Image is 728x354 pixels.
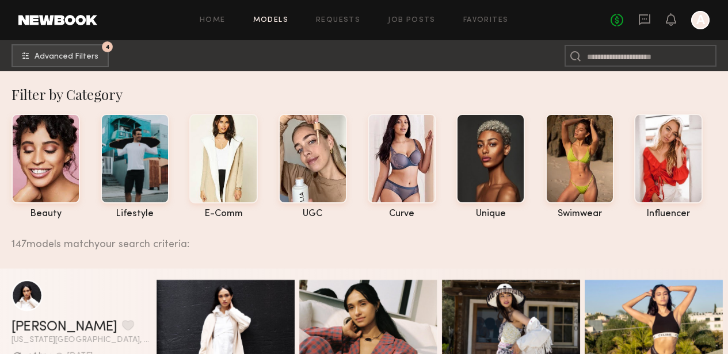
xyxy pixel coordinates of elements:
[12,44,109,67] button: 4Advanced Filters
[12,85,728,103] div: Filter by Category
[253,17,288,24] a: Models
[546,209,614,219] div: swimwear
[634,209,703,219] div: influencer
[691,11,710,29] a: A
[12,226,719,250] div: 147 models match your search criteria:
[12,209,80,219] div: beauty
[189,209,258,219] div: e-comm
[388,17,436,24] a: Job Posts
[316,17,360,24] a: Requests
[456,209,525,219] div: unique
[35,53,98,61] span: Advanced Filters
[12,336,150,344] span: [US_STATE][GEOGRAPHIC_DATA], [GEOGRAPHIC_DATA]
[463,17,509,24] a: Favorites
[279,209,347,219] div: UGC
[101,209,169,219] div: lifestyle
[200,17,226,24] a: Home
[105,44,110,49] span: 4
[368,209,436,219] div: curve
[12,320,117,334] a: [PERSON_NAME]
